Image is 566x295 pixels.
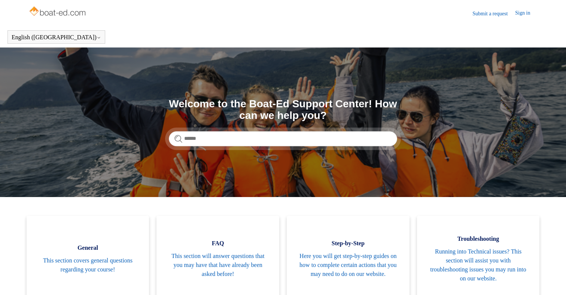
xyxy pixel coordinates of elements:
[298,252,398,279] span: Here you will get step-by-step guides on how to complete certain actions that you may need to do ...
[428,234,529,243] span: Troubleshooting
[28,4,88,19] img: Boat-Ed Help Center home page
[472,10,515,18] a: Submit a request
[515,9,538,18] a: Sign in
[169,98,397,122] h1: Welcome to the Boat-Ed Support Center! How can we help you?
[168,252,268,279] span: This section will answer questions that you may have that have already been asked before!
[38,243,138,252] span: General
[298,239,398,248] span: Step-by-Step
[38,256,138,274] span: This section covers general questions regarding your course!
[428,247,529,283] span: Running into Technical issues? This section will assist you with troubleshooting issues you may r...
[541,270,560,289] div: Live chat
[168,239,268,248] span: FAQ
[169,131,397,146] input: Search
[12,34,101,41] button: English ([GEOGRAPHIC_DATA])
